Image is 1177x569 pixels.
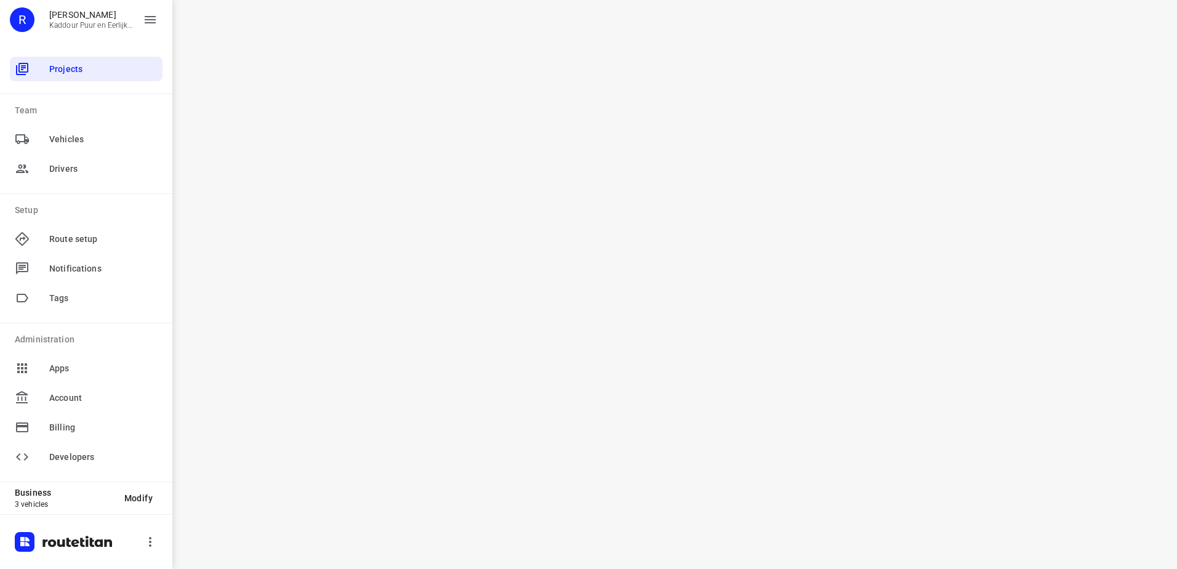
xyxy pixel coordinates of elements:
span: Billing [49,421,158,434]
div: Billing [10,415,163,440]
span: Vehicles [49,133,158,146]
div: Apps [10,356,163,381]
p: Rachid Kaddour [49,10,133,20]
div: Account [10,385,163,410]
p: Setup [15,204,163,217]
p: 3 vehicles [15,500,114,509]
div: Developers [10,445,163,469]
div: R [10,7,34,32]
span: Developers [49,451,158,464]
button: Modify [114,487,163,509]
span: Route setup [49,233,158,246]
div: Notifications [10,256,163,281]
div: Projects [10,57,163,81]
span: Notifications [49,262,158,275]
span: Modify [124,493,153,503]
p: Team [15,104,163,117]
div: Route setup [10,227,163,251]
span: Projects [49,63,158,76]
div: Drivers [10,156,163,181]
p: Administration [15,333,163,346]
span: Drivers [49,163,158,176]
span: Apps [49,362,158,375]
div: Tags [10,286,163,310]
span: Account [49,392,158,405]
p: Business [15,488,114,498]
p: Kaddour Puur en Eerlijk Vlees B.V. [49,21,133,30]
span: Tags [49,292,158,305]
div: Vehicles [10,127,163,151]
